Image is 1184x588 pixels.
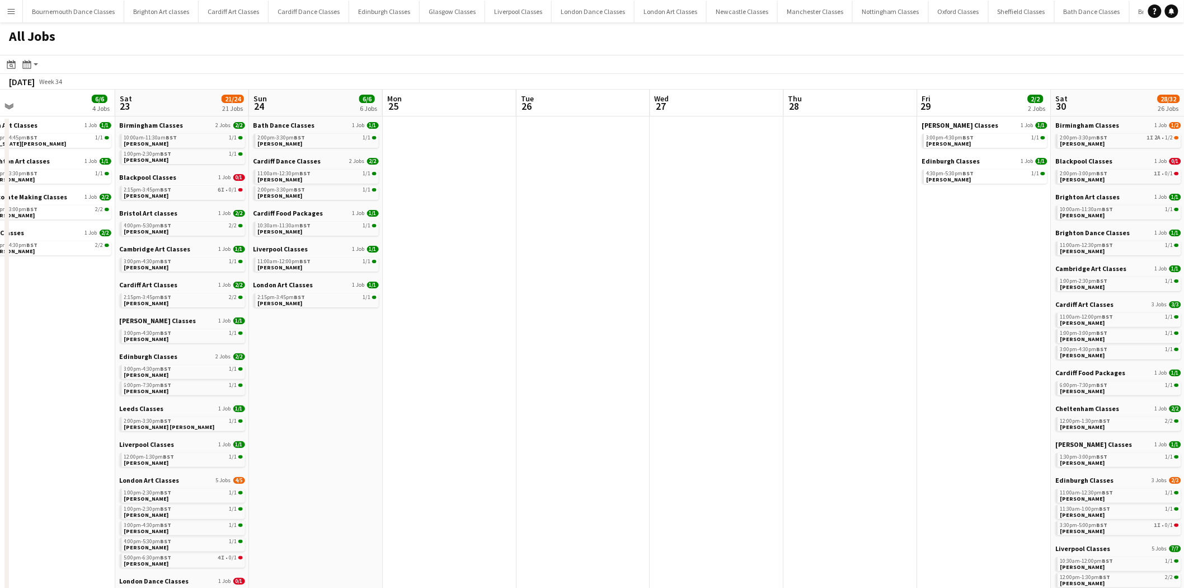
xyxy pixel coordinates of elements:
[1169,194,1181,200] span: 1/1
[219,246,231,253] span: 1 Job
[233,353,245,360] span: 2/2
[1166,242,1173,248] span: 1/1
[124,187,243,193] div: •
[124,223,172,228] span: 4:00pm-5:30pm
[253,121,379,157] div: Bath Dance Classes1 Job1/12:00pm-3:30pmBST1/1[PERSON_NAME]
[1060,329,1179,342] a: 1:00pm-3:00pmBST1/1[PERSON_NAME]
[124,192,169,199] span: Kimberley Smithson
[124,293,243,306] a: 2:15pm-3:45pmBST2/2[PERSON_NAME]
[120,245,245,281] div: Cambridge Art Classes1 Job1/13:00pm-4:30pmBST1/1[PERSON_NAME]
[120,209,178,217] span: Bristol Art classes
[216,122,231,129] span: 2 Jobs
[1060,242,1113,248] span: 11:00am-12:30pm
[124,134,243,147] a: 10:00am-11:30amBST1/1[PERSON_NAME]
[27,241,38,249] span: BST
[124,150,243,163] a: 1:00pm-2:30pmBST1/1[PERSON_NAME]
[1060,381,1179,394] a: 6:00pm-7:30pmBST1/1[PERSON_NAME]
[1155,135,1161,141] span: 2A
[218,187,225,193] span: 6I
[1036,122,1047,129] span: 1/1
[1056,193,1181,201] a: Brighton Art classes1 Job1/1
[1155,265,1167,272] span: 1 Job
[258,170,377,183] a: 11:00am-12:30pmBST1/1[PERSON_NAME]
[233,318,245,324] span: 1/1
[922,121,1047,129] a: [PERSON_NAME] Classes1 Job1/1
[124,366,172,372] span: 3:00pm-4:30pm
[1056,193,1181,228] div: Brighton Art classes1 Job1/110:00am-11:30amBST1/1[PERSON_NAME]
[120,316,196,325] span: Chester Classes
[85,194,97,200] span: 1 Job
[269,1,349,22] button: Cardiff Dance Classes
[1060,319,1105,326] span: Casey Niblett
[258,293,377,306] a: 2:15pm-3:45pmBST1/1[PERSON_NAME]
[253,245,308,253] span: Liverpool Classes
[253,281,313,289] span: London Art Classes
[635,1,707,22] button: London Art Classes
[1169,370,1181,376] span: 1/1
[1169,122,1181,129] span: 1/2
[1060,171,1179,176] div: •
[1036,158,1047,165] span: 1/1
[1060,171,1108,176] span: 2:00pm-3:00pm
[258,300,303,307] span: Danielle Underwood
[1060,277,1179,290] a: 1:00pm-2:30pmBST1/1[PERSON_NAME]
[233,246,245,253] span: 1/1
[258,171,311,176] span: 11:00am-12:30pm
[124,258,243,270] a: 3:00pm-4:30pmBST1/1[PERSON_NAME]
[1032,171,1040,176] span: 1/1
[124,382,172,388] span: 6:00pm-7:30pm
[1056,368,1181,404] div: Cardiff Food Packages1 Job1/16:00pm-7:30pmBST1/1[PERSON_NAME]
[367,158,379,165] span: 2/2
[120,352,245,404] div: Edinburgh Classes2 Jobs2/23:00pm-4:30pmBST1/1[PERSON_NAME]6:00pm-7:30pmBST1/1[PERSON_NAME]
[927,170,1045,183] a: 4:30pm-5:30pmBST1/1[PERSON_NAME]
[1155,122,1167,129] span: 1 Job
[253,281,379,289] a: London Art Classes1 Job1/1
[300,258,311,265] span: BST
[1060,207,1113,212] span: 10:00am-11:30am
[258,187,306,193] span: 2:00pm-3:30pm
[1056,228,1181,264] div: Brighton Dance Classes1 Job1/111:00am-12:30pmBST1/1[PERSON_NAME]
[1147,135,1154,141] span: 1I
[85,122,97,129] span: 1 Job
[1097,381,1108,389] span: BST
[229,187,237,193] span: 0/1
[253,121,379,129] a: Bath Dance Classes1 Job1/1
[229,135,237,141] span: 1/1
[124,186,243,199] a: 2:15pm-3:45pmBST6I•0/1[PERSON_NAME]
[300,170,311,177] span: BST
[124,381,243,394] a: 6:00pm-7:30pmBST1/1[PERSON_NAME]
[1060,212,1105,219] span: Natalie Horne
[124,365,243,378] a: 3:00pm-4:30pmBST1/1[PERSON_NAME]
[120,121,245,129] a: Birmingham Classes2 Jobs2/2
[161,329,172,337] span: BST
[124,228,169,235] span: Michael Cottrill
[1060,330,1108,336] span: 1:00pm-3:00pm
[258,223,311,228] span: 10:30am-11:30am
[1169,265,1181,272] span: 1/1
[1166,314,1173,320] span: 1/1
[253,281,379,310] div: London Art Classes1 Job1/12:15pm-3:45pmBST1/1[PERSON_NAME]
[161,293,172,301] span: BST
[1056,157,1181,165] a: Blackpool Classes1 Job0/1
[120,352,245,361] a: Edinburgh Classes2 Jobs2/2
[353,246,365,253] span: 1 Job
[120,316,245,352] div: [PERSON_NAME] Classes1 Job1/13:00pm-4:30pmBST1/1[PERSON_NAME]
[219,210,231,217] span: 1 Job
[929,1,989,22] button: Oxford Classes
[219,282,231,288] span: 1 Job
[1032,135,1040,141] span: 1/1
[420,1,485,22] button: Glasgow Classes
[96,207,104,212] span: 2/2
[96,171,104,176] span: 1/1
[100,158,111,165] span: 1/1
[124,151,172,157] span: 1:00pm-2:30pm
[353,210,365,217] span: 1 Job
[253,157,321,165] span: Cardiff Dance Classes
[1056,121,1181,129] a: Birmingham Classes1 Job1/2
[1097,329,1108,337] span: BST
[778,1,853,22] button: Manchester Classes
[707,1,778,22] button: Newcastle Classes
[27,134,38,141] span: BST
[1102,313,1113,320] span: BST
[1056,300,1181,368] div: Cardiff Art Classes3 Jobs3/311:00am-12:00pmBST1/1[PERSON_NAME]1:00pm-3:00pmBST1/1[PERSON_NAME]3:0...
